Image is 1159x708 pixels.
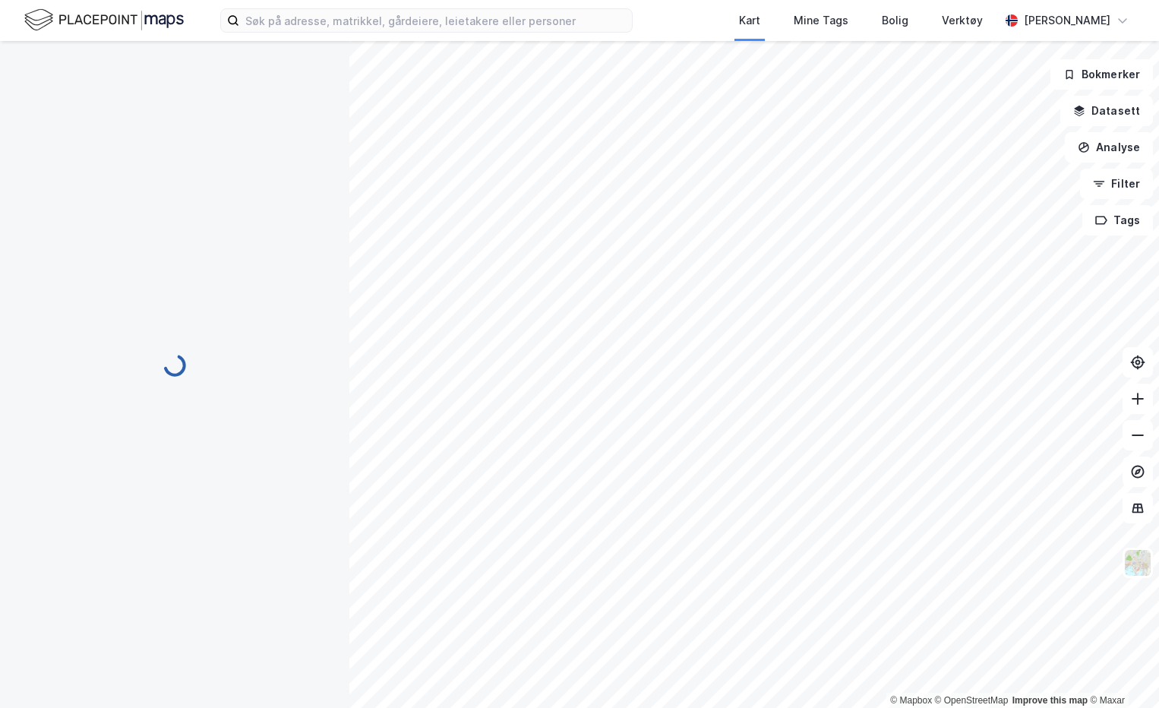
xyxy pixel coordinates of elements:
div: Kart [739,11,760,30]
div: Mine Tags [794,11,848,30]
img: Z [1123,548,1152,577]
iframe: Chat Widget [1083,635,1159,708]
div: Verktøy [942,11,983,30]
div: Kontrollprogram for chat [1083,635,1159,708]
button: Datasett [1060,96,1153,126]
button: Analyse [1065,132,1153,163]
a: OpenStreetMap [935,695,1009,706]
button: Tags [1082,205,1153,235]
input: Søk på adresse, matrikkel, gårdeiere, leietakere eller personer [239,9,632,32]
img: logo.f888ab2527a4732fd821a326f86c7f29.svg [24,7,184,33]
button: Bokmerker [1050,59,1153,90]
a: Mapbox [890,695,932,706]
img: spinner.a6d8c91a73a9ac5275cf975e30b51cfb.svg [163,353,187,378]
button: Filter [1080,169,1153,199]
a: Improve this map [1012,695,1088,706]
div: [PERSON_NAME] [1024,11,1110,30]
div: Bolig [882,11,908,30]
